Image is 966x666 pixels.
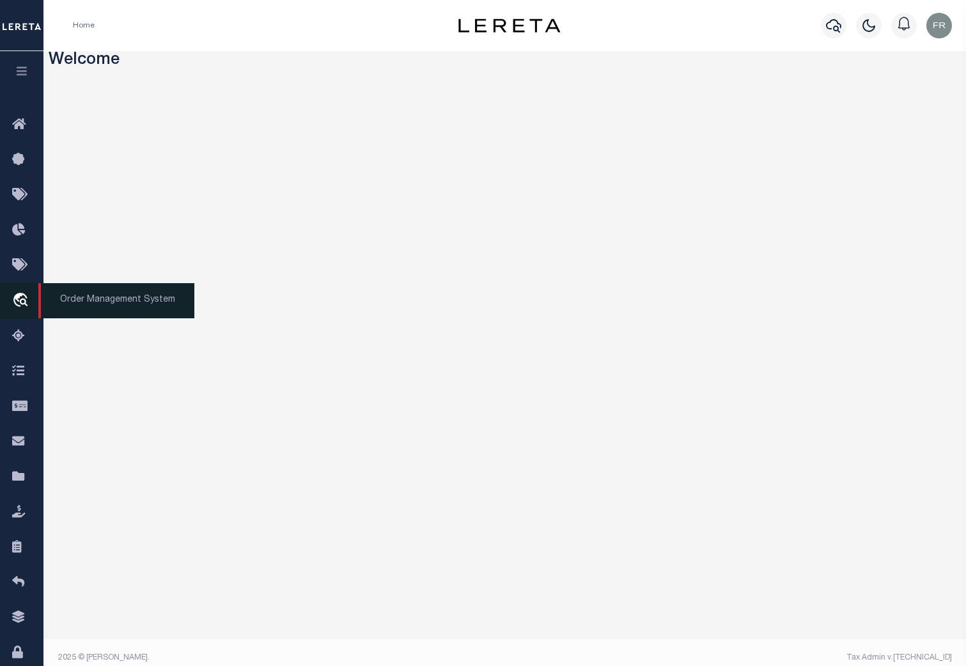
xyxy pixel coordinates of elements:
[73,20,95,31] li: Home
[12,293,33,309] i: travel_explore
[458,19,561,33] img: logo-dark.svg
[515,652,952,663] div: Tax Admin v.[TECHNICAL_ID]
[38,283,194,318] span: Order Management System
[49,652,505,663] div: 2025 © [PERSON_NAME].
[926,13,952,38] img: svg+xml;base64,PHN2ZyB4bWxucz0iaHR0cDovL3d3dy53My5vcmcvMjAwMC9zdmciIHBvaW50ZXItZXZlbnRzPSJub25lIi...
[49,51,962,71] h3: Welcome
